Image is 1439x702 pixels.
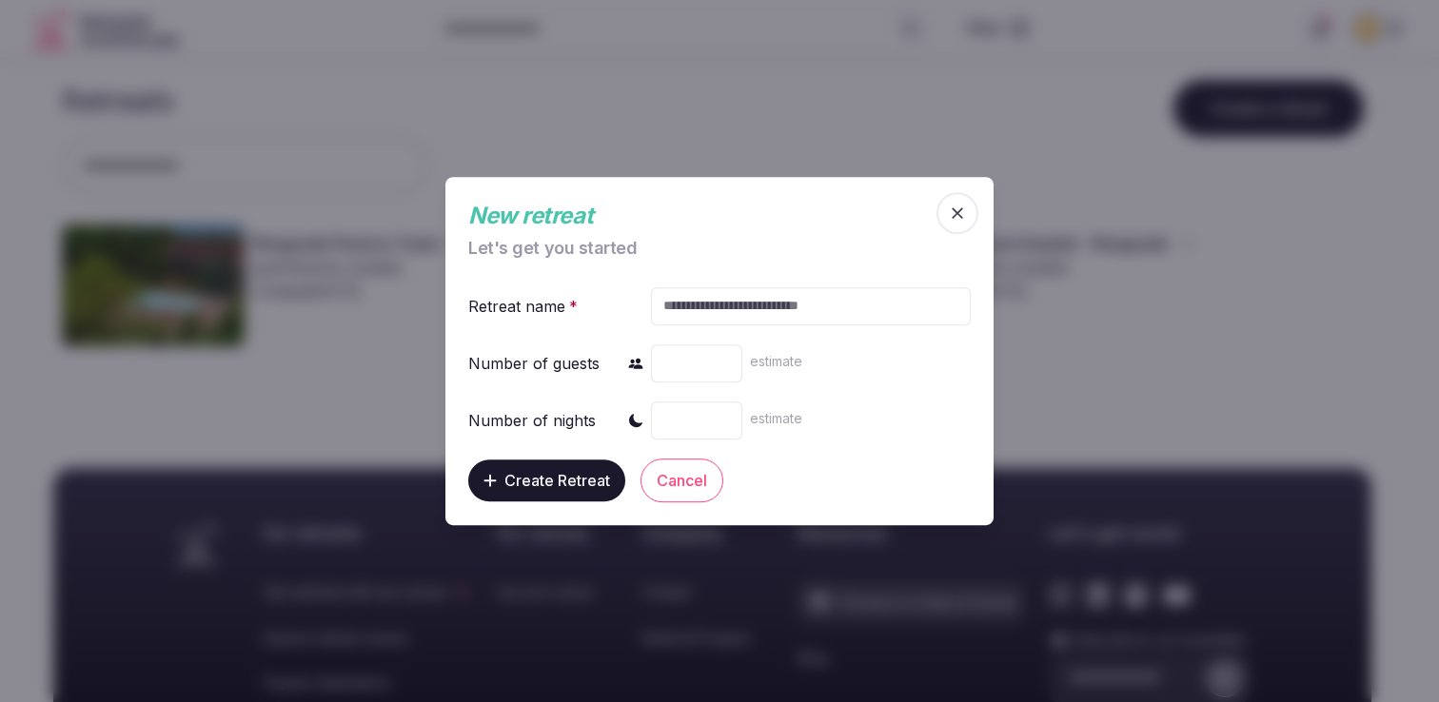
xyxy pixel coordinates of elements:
[468,240,933,257] div: Let's get you started
[750,353,802,369] span: estimate
[750,410,802,426] span: estimate
[468,200,933,232] div: New retreat
[504,471,610,490] span: Create Retreat
[641,458,723,502] button: Cancel
[468,352,600,375] div: Number of guests
[468,295,582,318] div: Retreat name
[468,459,625,501] button: Create Retreat
[468,409,596,432] div: Number of nights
